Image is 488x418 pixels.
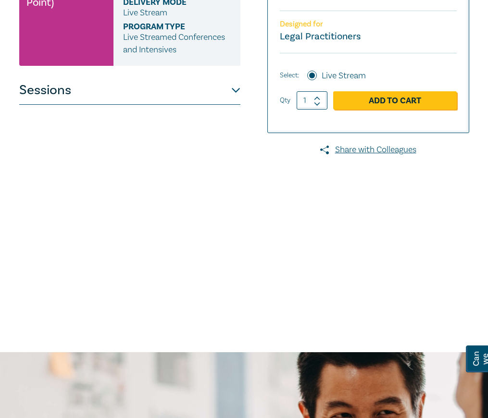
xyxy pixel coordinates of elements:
[123,22,212,31] span: Program type
[280,30,361,43] small: Legal Practitioners
[280,20,457,29] p: Designed for
[123,31,231,56] p: Live Streamed Conferences and Intensives
[280,70,299,81] span: Select:
[123,7,167,18] span: Live Stream
[333,91,457,110] a: Add to Cart
[280,95,290,106] label: Qty
[297,91,327,110] input: 1
[267,144,469,156] a: Share with Colleagues
[322,70,366,82] label: Live Stream
[19,76,240,105] button: Sessions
